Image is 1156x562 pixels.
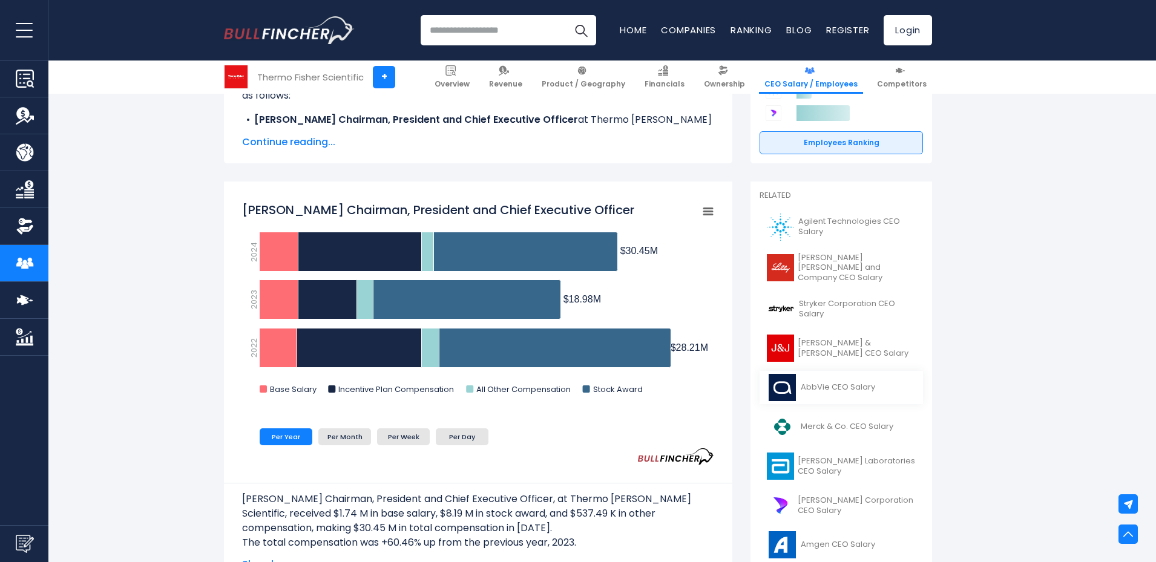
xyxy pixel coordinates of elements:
[704,79,745,89] span: Ownership
[242,201,634,218] tspan: [PERSON_NAME] Chairman, President and Chief Executive Officer
[645,79,685,89] span: Financials
[318,428,371,445] li: Per Month
[16,217,34,235] img: Ownership
[671,342,708,353] tspan: $28.21M
[786,24,812,36] a: Blog
[877,79,927,89] span: Competitors
[799,299,916,319] span: Stryker Corporation CEO Salary
[760,489,923,522] a: [PERSON_NAME] Corporation CEO Salary
[798,217,916,237] span: Agilent Technologies CEO Salary
[760,191,923,201] p: Related
[760,332,923,365] a: [PERSON_NAME] & [PERSON_NAME] CEO Salary
[760,371,923,404] a: AbbVie CEO Salary
[225,65,248,88] img: TMO logo
[242,135,714,149] span: Continue reading...
[767,374,797,401] img: ABBV logo
[798,253,916,284] span: [PERSON_NAME] [PERSON_NAME] and Company CEO Salary
[373,66,395,88] a: +
[767,254,794,281] img: LLY logo
[563,294,601,304] tspan: $18.98M
[759,60,863,94] a: CEO Salary / Employees
[798,456,916,477] span: [PERSON_NAME] Laboratories CEO Salary
[242,113,714,142] li: at Thermo [PERSON_NAME] Scientific, received a total compensation of $30.45 M in [DATE].
[248,242,260,262] text: 2024
[338,384,454,395] text: Incentive Plan Compensation
[429,60,475,94] a: Overview
[566,15,596,45] button: Search
[884,15,932,45] a: Login
[764,79,858,89] span: CEO Salary / Employees
[826,24,869,36] a: Register
[257,70,364,84] div: Thermo Fisher Scientific
[801,422,893,432] span: Merck & Co. CEO Salary
[542,79,625,89] span: Product / Geography
[639,60,690,94] a: Financials
[661,24,716,36] a: Companies
[248,290,260,309] text: 2023
[760,449,923,483] a: [PERSON_NAME] Laboratories CEO Salary
[436,428,488,445] li: Per Day
[767,335,794,362] img: JNJ logo
[798,338,916,359] span: [PERSON_NAME] & [PERSON_NAME] CEO Salary
[224,16,355,44] img: Bullfincher logo
[767,531,797,558] img: AMGN logo
[242,492,714,535] p: [PERSON_NAME] Chairman, President and Chief Executive Officer, at Thermo [PERSON_NAME] Scientific...
[767,413,797,440] img: MRK logo
[798,495,916,516] span: [PERSON_NAME] Corporation CEO Salary
[766,105,781,121] img: Danaher Corporation competitors logo
[760,410,923,443] a: Merck & Co. CEO Salary
[760,528,923,561] a: Amgen CEO Salary
[801,540,875,550] span: Amgen CEO Salary
[484,60,528,94] a: Revenue
[620,24,646,36] a: Home
[536,60,631,94] a: Product / Geography
[872,60,932,94] a: Competitors
[760,292,923,325] a: Stryker Corporation CEO Salary
[801,382,875,393] span: AbbVie CEO Salary
[593,384,643,395] text: Stock Award
[698,60,750,94] a: Ownership
[760,131,923,154] a: Employees Ranking
[767,492,794,519] img: DHR logo
[767,453,794,480] img: ABT logo
[767,295,795,322] img: SYK logo
[435,79,470,89] span: Overview
[377,428,430,445] li: Per Week
[270,384,317,395] text: Base Salary
[760,250,923,287] a: [PERSON_NAME] [PERSON_NAME] and Company CEO Salary
[242,535,714,550] p: The total compensation was +60.46% up from the previous year, 2023.
[260,428,312,445] li: Per Year
[489,79,522,89] span: Revenue
[224,16,354,44] a: Go to homepage
[731,24,772,36] a: Ranking
[620,246,658,256] tspan: $30.45M
[254,113,578,126] b: [PERSON_NAME] Chairman, President and Chief Executive Officer
[760,211,923,244] a: Agilent Technologies CEO Salary
[767,214,795,241] img: A logo
[242,195,714,407] svg: Marc N. Casper Chairman, President and Chief Executive Officer
[476,384,571,395] text: All Other Compensation
[248,338,260,358] text: 2022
